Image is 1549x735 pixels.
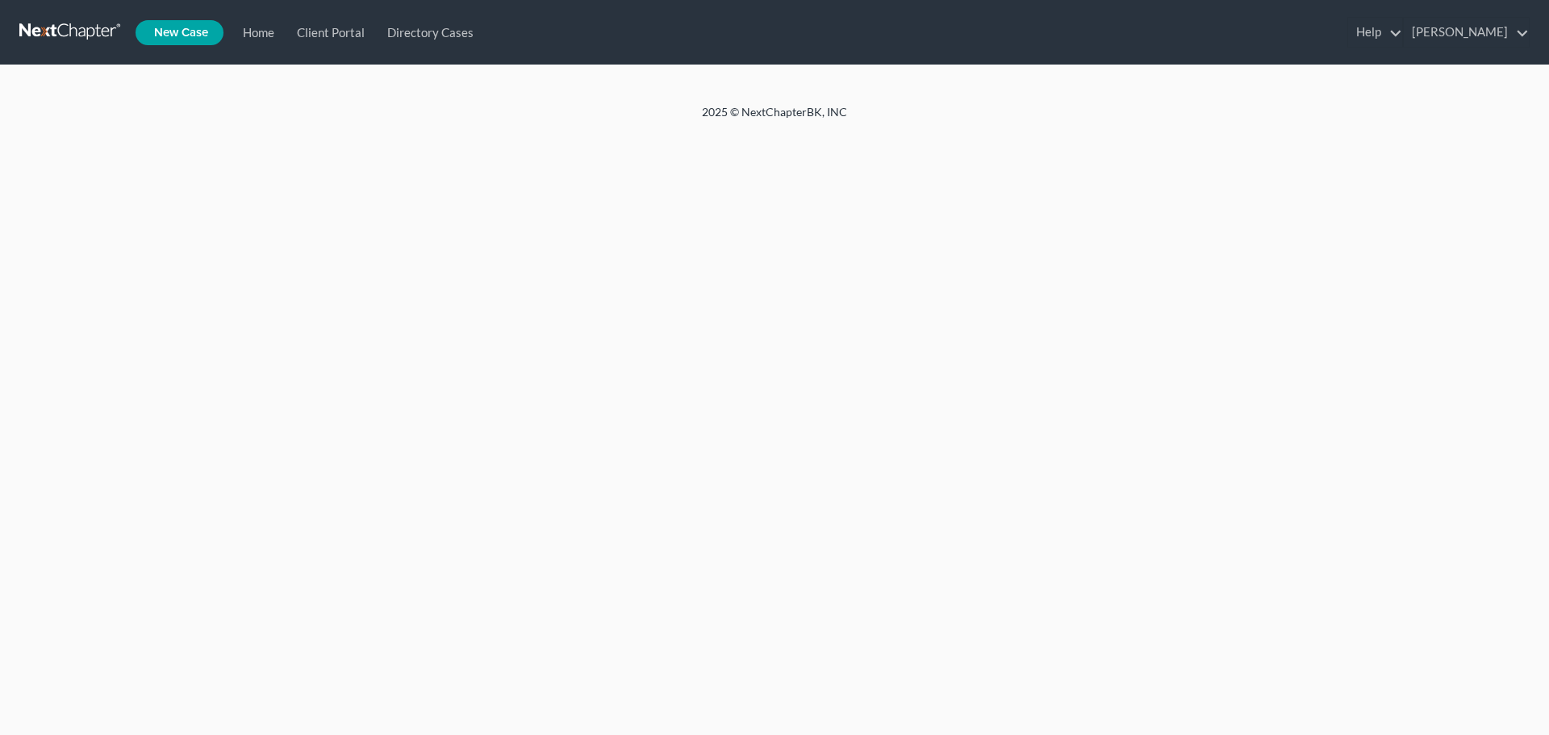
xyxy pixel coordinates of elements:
a: Home [228,18,282,47]
new-legal-case-button: New Case [136,20,223,45]
a: Client Portal [282,18,373,47]
a: [PERSON_NAME] [1404,18,1529,47]
a: Help [1348,18,1402,47]
div: 2025 © NextChapterBK, INC [315,104,1234,133]
a: Directory Cases [373,18,482,47]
